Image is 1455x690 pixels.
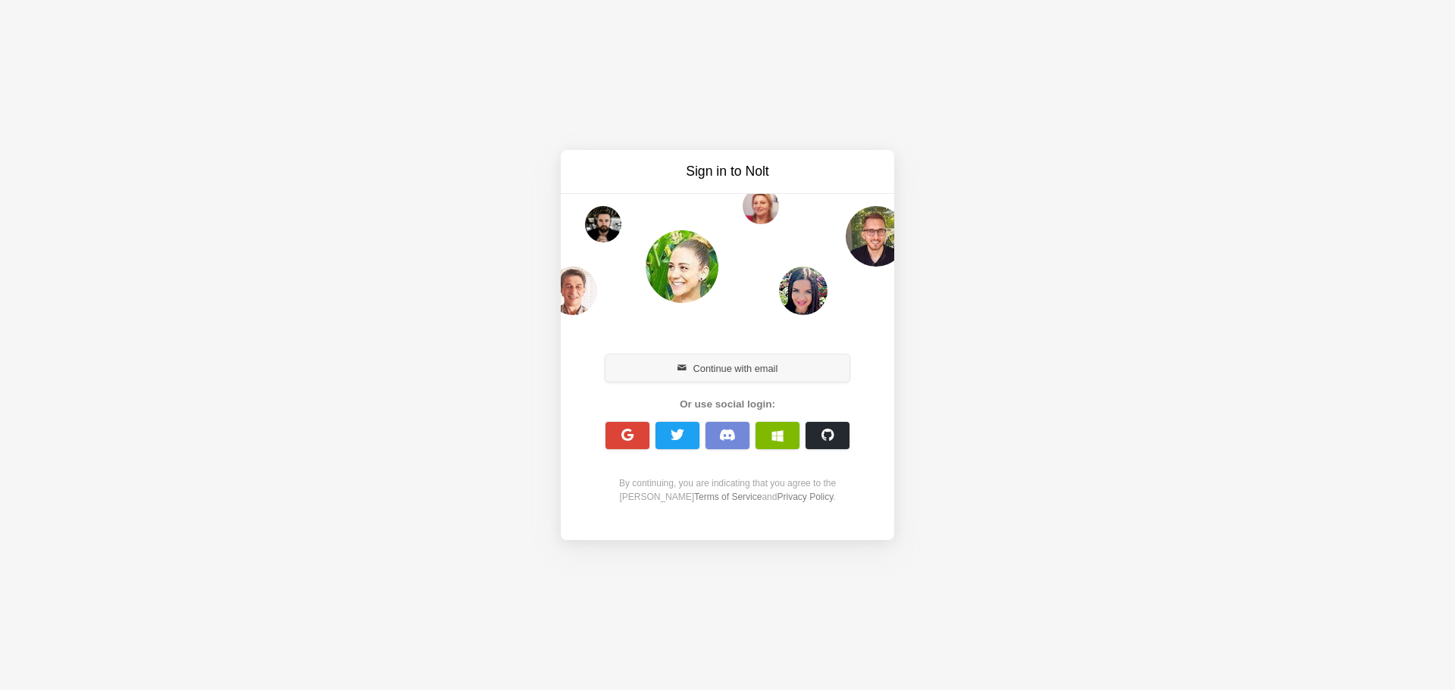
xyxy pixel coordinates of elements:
[694,492,762,502] a: Terms of Service
[605,354,850,382] button: Continue with email
[597,476,858,504] div: By continuing, you are indicating that you agree to the [PERSON_NAME] and .
[597,397,858,412] div: Or use social login:
[777,492,833,502] a: Privacy Policy
[600,162,855,181] h3: Sign in to Nolt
